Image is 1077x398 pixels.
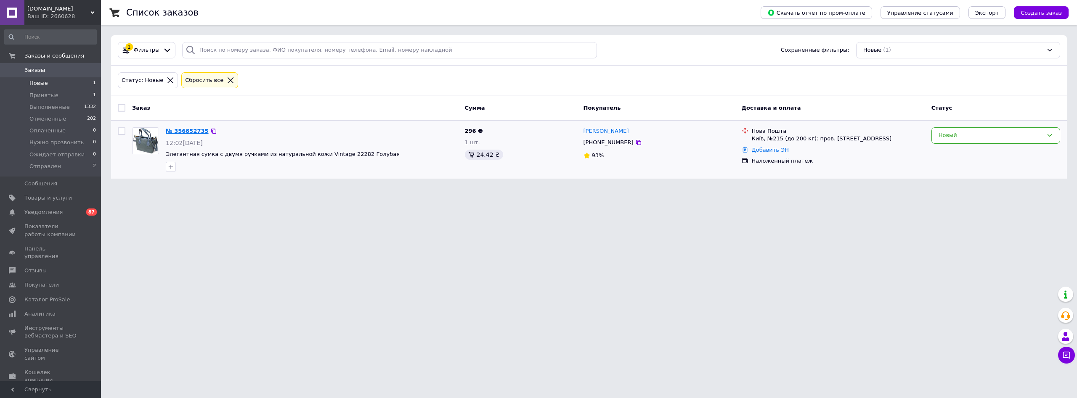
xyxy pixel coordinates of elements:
span: 87 [86,208,97,216]
span: Заказы и сообщения [24,52,84,60]
a: [PERSON_NAME] [584,127,629,135]
span: Заказы [24,66,45,74]
img: Фото товару [133,128,159,154]
span: Нужно прозвонить [29,139,84,146]
input: Поиск по номеру заказа, ФИО покупателя, номеру телефона, Email, номеру накладной [182,42,597,58]
span: Инструменты вебмастера и SEO [24,324,78,340]
span: Кошелек компании [24,369,78,384]
div: Новый [939,131,1043,140]
span: Скачать отчет по пром-оплате [767,9,865,16]
span: 202 [87,115,96,123]
div: Нова Пошта [752,127,925,135]
div: 1 [125,43,133,51]
span: Фильтры [134,46,160,54]
span: 296 ₴ [465,128,483,134]
span: Оплаченные [29,127,66,134]
span: 1332 [84,103,96,111]
span: 1 [93,79,96,87]
span: Аналитика [24,310,56,318]
span: Уведомления [24,208,63,216]
span: Доставка и оплата [742,104,801,111]
button: Скачать отчет по пром-оплате [761,6,872,19]
div: Київ, №215 (до 200 кг): пров. [STREET_ADDRESS] [752,135,925,142]
span: Статус [931,104,952,111]
span: Показатели работы компании [24,223,78,238]
span: Управление статусами [887,10,953,16]
span: Покупатель [584,104,621,111]
a: Создать заказ [1005,9,1069,16]
span: Каталог ProSale [24,296,70,303]
a: № 356852735 [166,128,209,134]
span: Создать заказ [1021,10,1062,16]
span: Покупатели [24,281,59,289]
span: Товары и услуги [24,194,72,202]
span: 12:02[DATE] [166,140,203,146]
span: 0 [93,139,96,146]
span: Новые [863,46,882,54]
span: Сумма [465,104,485,111]
span: 93% [592,152,604,158]
button: Чат с покупателем [1058,347,1075,364]
span: Панель управления [24,245,78,260]
span: 0 [93,151,96,158]
button: Экспорт [968,6,1005,19]
button: Управление статусами [881,6,960,19]
button: Создать заказ [1014,6,1069,19]
a: Элегантная сумка с двумя ручками из натуральной кожи Vintage 22282 Голубая [166,151,400,157]
input: Поиск [4,29,97,45]
span: Заказ [132,104,150,111]
span: Принятые [29,92,58,99]
a: Фото товару [132,127,159,154]
span: Отзывы [24,267,47,274]
span: 1 шт. [465,139,480,145]
span: 0 [93,127,96,134]
span: 1 [93,92,96,99]
div: Наложенный платеж [752,157,925,165]
span: Выполненные [29,103,70,111]
span: 2 [93,163,96,170]
span: Новые [29,79,48,87]
span: Отмененные [29,115,66,123]
span: Сохраненные фильтры: [781,46,849,54]
div: Ваш ID: 2660628 [27,13,101,20]
span: Ожидает отправки [29,151,85,158]
div: Статус: Новые [120,76,165,85]
span: Wel.com.ua [27,5,90,13]
span: Управление сайтом [24,346,78,361]
a: Добавить ЭН [752,147,789,153]
div: Сбросить все [183,76,225,85]
span: (1) [883,47,891,53]
span: [PHONE_NUMBER] [584,139,634,145]
div: 24.42 ₴ [465,150,503,160]
span: Отправлен [29,163,61,170]
h1: Список заказов [126,8,199,18]
span: Сообщения [24,180,57,187]
span: Экспорт [975,10,999,16]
